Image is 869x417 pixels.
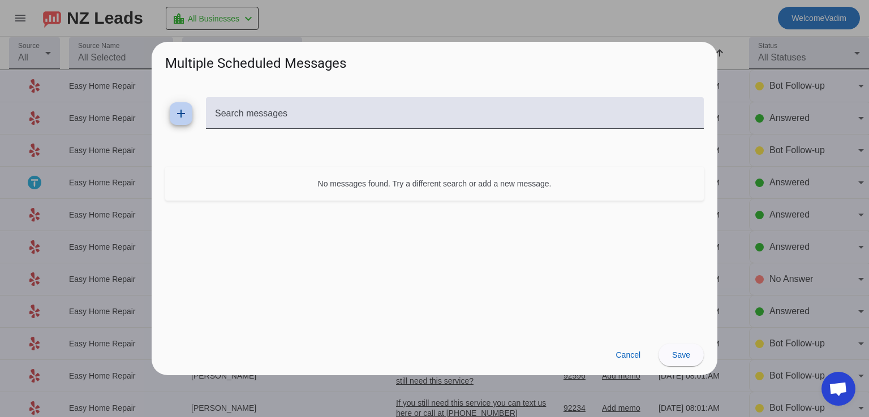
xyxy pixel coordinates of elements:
div: No messages found. Try a different search or add a new message. [165,167,704,201]
div: Open chat [821,372,855,406]
span: Save [672,350,690,359]
mat-label: Search messages [215,108,287,118]
mat-icon: add [174,107,188,120]
span: Cancel [616,350,640,359]
button: Cancel [606,344,649,366]
h2: Multiple Scheduled Messages [152,42,717,80]
button: Save [659,344,704,366]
